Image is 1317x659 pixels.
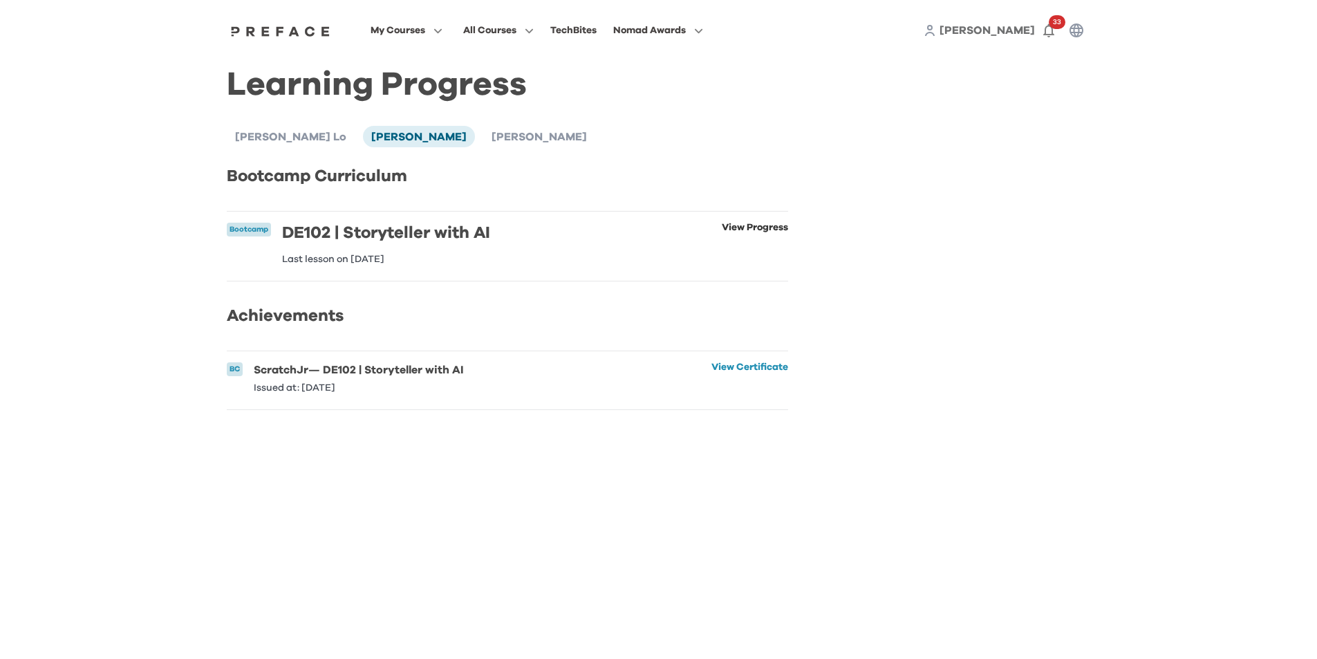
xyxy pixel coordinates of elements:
[227,164,789,189] h2: Bootcamp Curriculum
[227,77,789,93] h1: Learning Progress
[463,22,516,39] span: All Courses
[230,364,240,375] p: BC
[711,362,788,393] a: View Certificate
[371,22,425,39] span: My Courses
[230,224,268,236] p: Bootcamp
[254,383,463,393] p: Issued at: [DATE]
[722,223,788,264] a: View Progress
[613,22,686,39] span: Nomad Awards
[371,131,467,142] span: [PERSON_NAME]
[254,362,463,378] h6: ScratchJr — DE102 | Storyteller with AI
[282,254,490,264] p: Last lesson on [DATE]
[227,304,789,328] h2: Achievements
[492,131,587,142] span: [PERSON_NAME]
[940,22,1035,39] a: [PERSON_NAME]
[227,25,334,36] a: Preface Logo
[282,223,490,243] h6: DE102 | Storyteller with AI
[459,21,538,39] button: All Courses
[1049,15,1065,29] span: 33
[366,21,447,39] button: My Courses
[235,131,346,142] span: [PERSON_NAME] Lo
[1035,17,1063,44] button: 33
[550,22,597,39] div: TechBites
[609,21,707,39] button: Nomad Awards
[940,25,1035,36] span: [PERSON_NAME]
[227,26,334,37] img: Preface Logo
